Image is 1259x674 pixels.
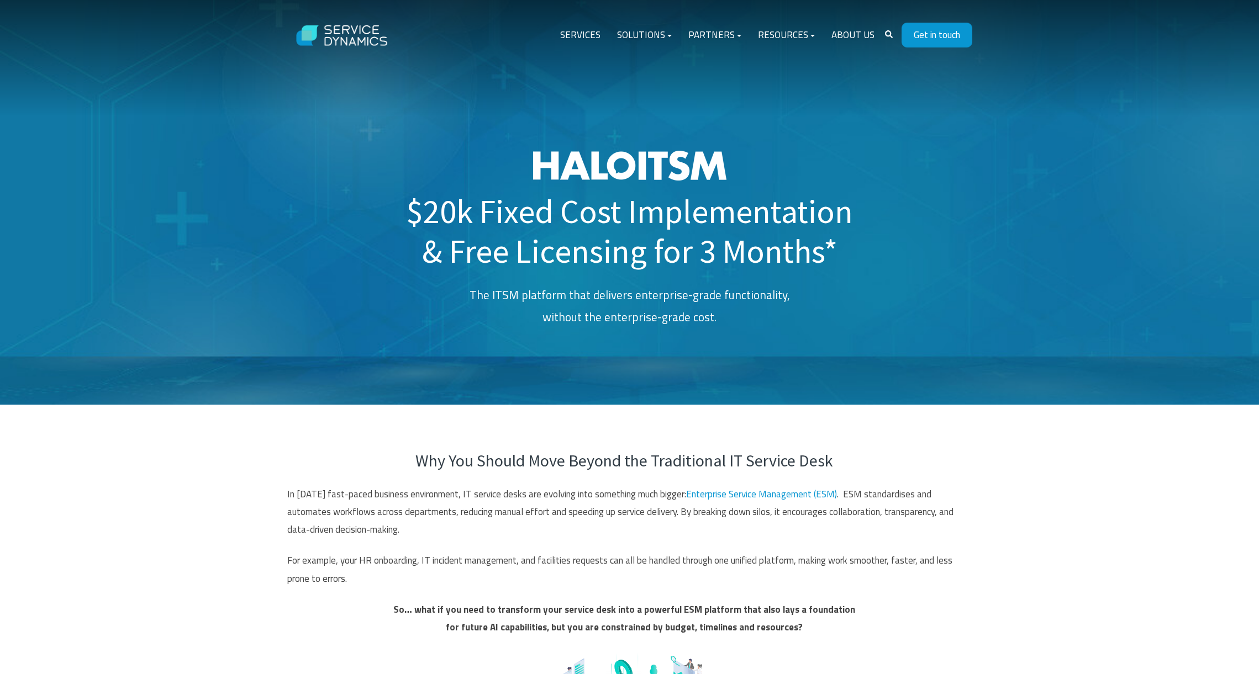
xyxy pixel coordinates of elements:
a: Get in touch [902,23,972,47]
span: Why You Should Move Beyond the Traditional IT Service Desk [415,450,833,471]
p: In [DATE] fast-paced business environment, IT service desks are evolving into something much bigg... [287,485,961,539]
a: Services [552,22,609,49]
p: The ITSM platform that delivers enterprise-grade functionality, without the enterprise-grade cost. [406,284,853,328]
a: Solutions [609,22,680,49]
a: Enterprise Service Management (ESM) [686,487,837,501]
h1: $20k Fixed Cost Implementation & Free Licensing for 3 Months* [406,151,853,271]
img: Service Dynamics Logo - White [287,14,398,57]
p: For example, your HR onboarding, IT incident management, and facilities requests can all be handl... [287,551,961,587]
a: Resources [750,22,823,49]
img: HaloITSM_Full [533,151,726,181]
a: Partners [680,22,750,49]
div: Navigation Menu [552,22,883,49]
a: About Us [823,22,883,49]
p: So… what if you need to transform your service desk into a powerful ESM platform that also lays a... [287,601,961,636]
